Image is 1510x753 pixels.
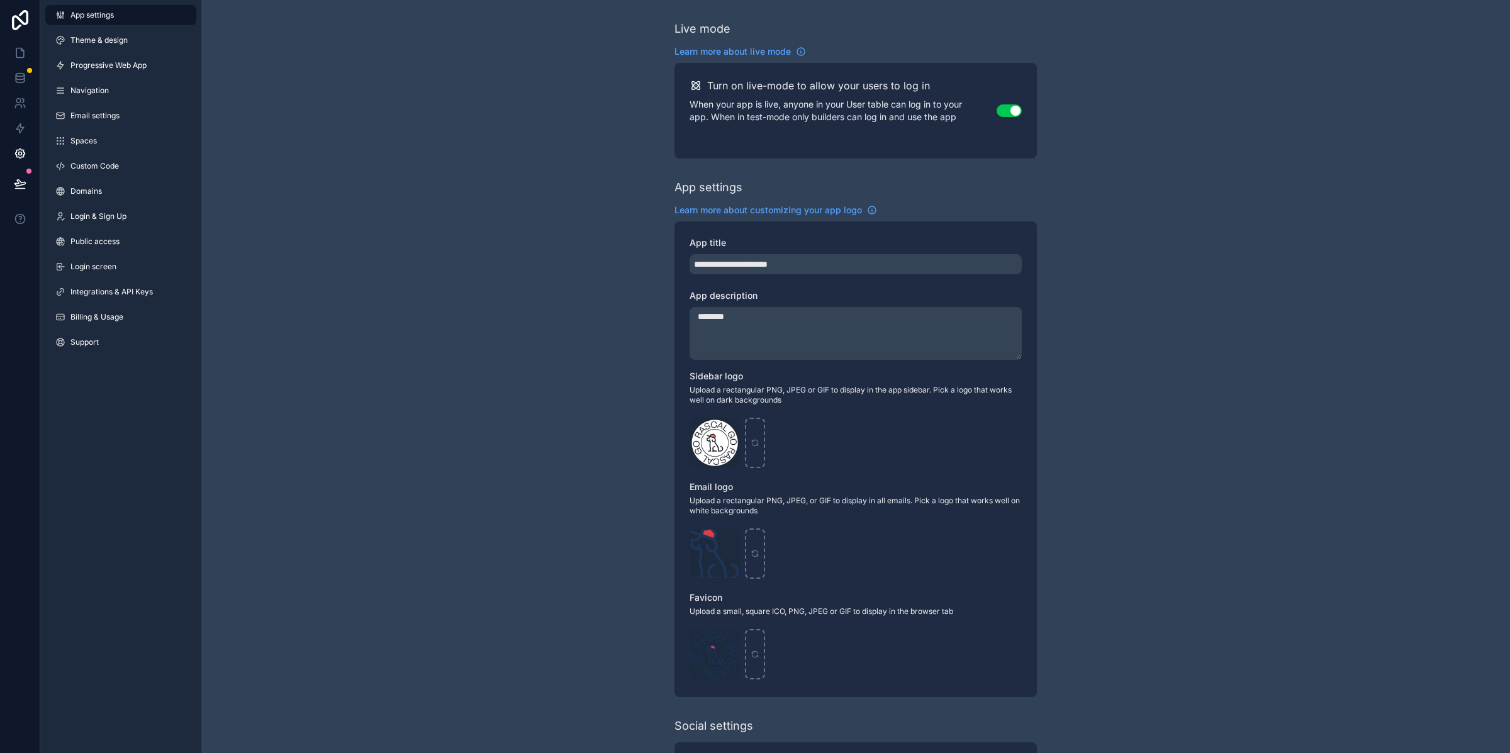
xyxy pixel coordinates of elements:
[674,45,791,58] span: Learn more about live mode
[690,371,743,381] span: Sidebar logo
[70,10,114,20] span: App settings
[70,186,102,196] span: Domains
[45,282,196,302] a: Integrations & API Keys
[70,337,99,347] span: Support
[674,179,742,196] div: App settings
[45,131,196,151] a: Spaces
[70,312,123,322] span: Billing & Usage
[70,262,116,272] span: Login screen
[45,332,196,352] a: Support
[70,161,119,171] span: Custom Code
[674,717,753,735] div: Social settings
[45,55,196,75] a: Progressive Web App
[674,204,862,216] span: Learn more about customizing your app logo
[45,30,196,50] a: Theme & design
[45,106,196,126] a: Email settings
[690,237,726,248] span: App title
[674,20,730,38] div: Live mode
[45,231,196,252] a: Public access
[674,45,806,58] a: Learn more about live mode
[45,156,196,176] a: Custom Code
[690,385,1022,405] span: Upload a rectangular PNG, JPEG or GIF to display in the app sidebar. Pick a logo that works well ...
[70,287,153,297] span: Integrations & API Keys
[45,181,196,201] a: Domains
[70,60,147,70] span: Progressive Web App
[45,81,196,101] a: Navigation
[690,606,1022,616] span: Upload a small, square ICO, PNG, JPEG or GIF to display in the browser tab
[690,496,1022,516] span: Upload a rectangular PNG, JPEG, or GIF to display in all emails. Pick a logo that works well on w...
[690,98,997,123] p: When your app is live, anyone in your User table can log in to your app. When in test-mode only b...
[674,204,877,216] a: Learn more about customizing your app logo
[70,35,128,45] span: Theme & design
[70,237,120,247] span: Public access
[707,78,930,93] h2: Turn on live-mode to allow your users to log in
[45,307,196,327] a: Billing & Usage
[690,290,758,301] span: App description
[690,592,722,603] span: Favicon
[70,86,109,96] span: Navigation
[45,257,196,277] a: Login screen
[45,206,196,226] a: Login & Sign Up
[70,111,120,121] span: Email settings
[70,211,126,221] span: Login & Sign Up
[45,5,196,25] a: App settings
[70,136,97,146] span: Spaces
[690,481,733,492] span: Email logo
